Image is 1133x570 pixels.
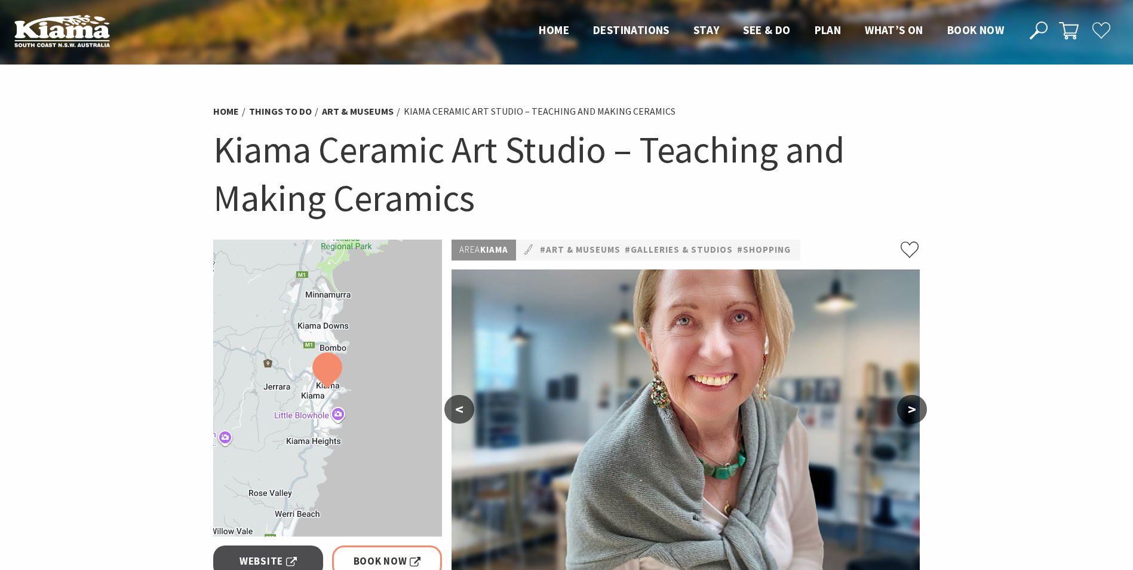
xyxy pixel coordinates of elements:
span: Book now [947,23,1004,37]
p: Kiama [452,240,516,261]
button: < [444,395,474,424]
a: Things To Do [249,105,312,118]
span: Stay [693,23,720,37]
button: > [897,395,927,424]
img: Kiama Logo [14,14,110,47]
h1: Kiama Ceramic Art Studio – Teaching and Making Ceramics [213,125,920,222]
span: Plan [815,23,842,37]
nav: Main Menu [527,21,1016,41]
a: #Shopping [737,243,791,258]
a: Art & Museums [322,105,394,118]
span: What’s On [865,23,923,37]
span: Area [459,244,480,255]
a: #Galleries & Studios [625,243,733,258]
li: Kiama Ceramic Art Studio – Teaching and Making Ceramics [404,104,675,119]
span: Destinations [593,23,670,37]
span: Website [240,553,297,569]
a: #Art & Museums [540,243,621,258]
span: See & Do [743,23,790,37]
span: Home [539,23,569,37]
a: Home [213,105,239,118]
span: Book Now [354,553,421,569]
